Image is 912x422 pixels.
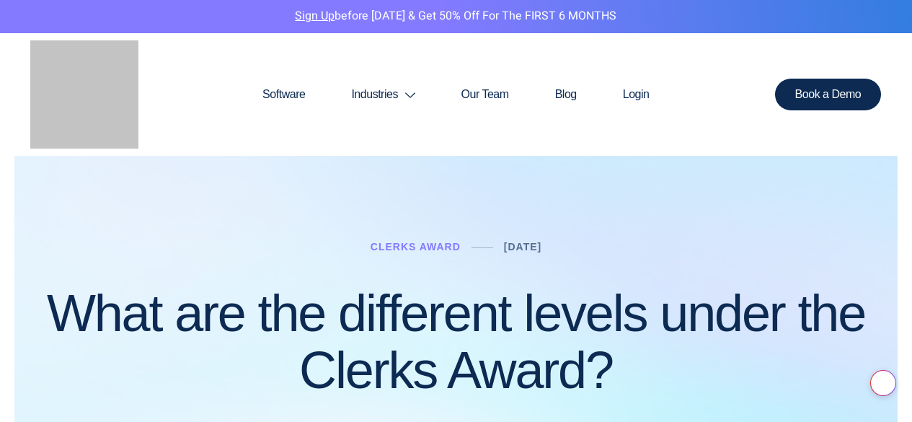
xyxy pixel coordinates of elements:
h1: What are the different levels under the Clerks Award? [31,285,882,399]
a: Book a Demo [775,79,882,110]
a: [DATE] [504,241,541,252]
a: Our Team [438,60,532,129]
p: before [DATE] & Get 50% Off for the FIRST 6 MONTHS [11,7,901,26]
a: Blog [532,60,600,129]
a: Industries [328,60,438,129]
a: Login [600,60,673,129]
a: Sign Up [295,7,335,25]
span: Book a Demo [795,89,862,100]
a: Software [239,60,328,129]
a: Clerks Award [371,241,461,252]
